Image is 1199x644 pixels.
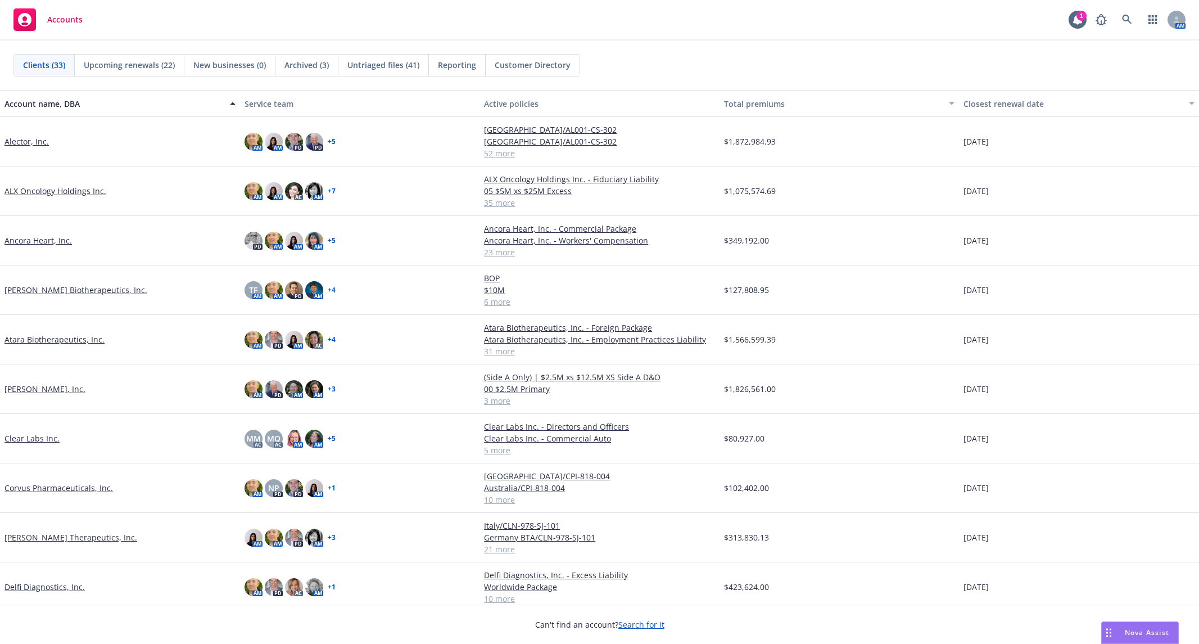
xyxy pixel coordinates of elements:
a: 10 more [484,494,715,506]
a: Delfi Diagnostics, Inc. [4,581,85,593]
a: 52 more [484,147,715,159]
div: Closest renewal date [963,98,1182,110]
a: Ancora Heart, Inc. - Workers' Compensation [484,235,715,246]
button: Service team [240,90,480,117]
a: 3 more [484,395,715,407]
a: 21 more [484,543,715,555]
span: [DATE] [963,185,989,197]
img: photo [245,133,263,151]
span: $127,808.95 [724,284,769,296]
span: [DATE] [963,383,989,395]
a: 23 more [484,246,715,258]
img: photo [285,479,303,497]
img: photo [285,331,303,349]
a: 00 $2.5M Primary [484,383,715,395]
span: $102,402.00 [724,482,769,494]
a: Ancora Heart, Inc. [4,235,72,246]
img: photo [285,529,303,547]
a: Ancora Heart, Inc. - Commercial Package [484,223,715,235]
span: Can't find an account? [535,619,664,631]
button: Closest renewal date [959,90,1199,117]
span: [DATE] [963,433,989,444]
a: + 5 [328,237,336,244]
img: photo [305,380,323,398]
a: Report a Bug [1090,8,1112,31]
img: photo [285,380,303,398]
a: + 3 [328,534,336,541]
span: Upcoming renewals (22) [84,59,175,71]
img: photo [245,479,263,497]
span: $1,826,561.00 [724,383,776,395]
img: photo [305,578,323,596]
img: photo [305,430,323,448]
button: Nova Assist [1101,622,1179,644]
img: photo [245,578,263,596]
span: Archived (3) [284,59,329,71]
a: + 7 [328,188,336,195]
a: [PERSON_NAME], Inc. [4,383,85,395]
span: [DATE] [963,235,989,246]
span: [DATE] [963,532,989,543]
a: 6 more [484,296,715,308]
a: BOP [484,272,715,284]
a: + 4 [328,287,336,294]
img: photo [265,281,283,299]
img: photo [245,182,263,200]
span: [DATE] [963,136,989,147]
a: Switch app [1142,8,1164,31]
a: Worldwide Package [484,581,715,593]
img: photo [265,133,283,151]
span: $423,624.00 [724,581,769,593]
img: photo [305,182,323,200]
img: photo [265,232,283,250]
a: + 1 [328,485,336,492]
a: 35 more [484,197,715,209]
img: photo [285,281,303,299]
a: ALX Oncology Holdings Inc. - Fiduciary Liability [484,173,715,185]
span: [DATE] [963,284,989,296]
span: [DATE] [963,482,989,494]
div: Drag to move [1102,622,1116,643]
a: + 4 [328,336,336,343]
img: photo [305,529,323,547]
button: Total premiums [720,90,960,117]
span: Reporting [438,59,476,71]
a: ALX Oncology Holdings Inc. [4,185,106,197]
a: Clear Labs Inc. - Directors and Officers [484,421,715,433]
img: photo [245,529,263,547]
span: [DATE] [963,581,989,593]
span: [DATE] [963,334,989,345]
a: Germany BTA/CLN-978-SJ-101 [484,532,715,543]
img: photo [285,578,303,596]
a: Search for it [618,619,664,630]
img: photo [265,182,283,200]
a: [GEOGRAPHIC_DATA]/AL001-CS-302 [484,124,715,136]
img: photo [305,232,323,250]
a: Corvus Pharmaceuticals, Inc. [4,482,113,494]
div: Account name, DBA [4,98,223,110]
a: + 5 [328,138,336,145]
span: MQ [267,433,280,444]
span: $313,830.13 [724,532,769,543]
a: Clear Labs Inc. - Commercial Auto [484,433,715,444]
a: Australia/CPI-818-004 [484,482,715,494]
button: Active policies [479,90,720,117]
span: $80,927.00 [724,433,764,444]
img: photo [245,232,263,250]
a: (Side A Only) | $2.5M xs $12.5M XS Side A D&O [484,371,715,383]
a: Atara Biotherapeutics, Inc. - Foreign Package [484,322,715,334]
img: photo [285,133,303,151]
span: MM [246,433,261,444]
span: Nova Assist [1125,628,1169,637]
img: photo [285,232,303,250]
a: Search [1116,8,1138,31]
img: photo [265,380,283,398]
img: photo [265,578,283,596]
img: photo [265,529,283,547]
a: + 5 [328,435,336,442]
a: [GEOGRAPHIC_DATA]/CPI-818-004 [484,470,715,482]
a: [PERSON_NAME] Biotherapeutics, Inc. [4,284,147,296]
